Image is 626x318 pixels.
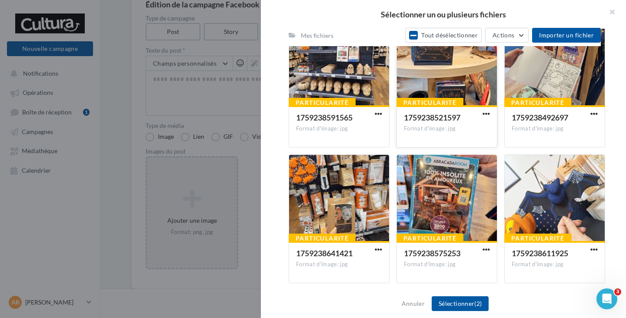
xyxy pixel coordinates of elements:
[404,248,460,258] span: 1759238575253
[398,298,428,309] button: Annuler
[296,261,382,268] div: Format d'image: jpg
[289,234,356,243] div: Particularité
[296,125,382,133] div: Format d'image: jpg
[301,31,333,40] div: Mes fichiers
[432,296,489,311] button: Sélectionner(2)
[405,28,482,43] button: Tout désélectionner
[289,98,356,107] div: Particularité
[532,28,601,43] button: Importer un fichier
[614,288,621,295] span: 3
[296,248,353,258] span: 1759238641421
[296,113,353,122] span: 1759238591565
[485,28,529,43] button: Actions
[404,125,490,133] div: Format d'image: jpg
[493,31,514,39] span: Actions
[275,10,612,18] h2: Sélectionner un ou plusieurs fichiers
[504,234,571,243] div: Particularité
[404,113,460,122] span: 1759238521597
[404,261,490,268] div: Format d'image: jpg
[396,234,463,243] div: Particularité
[512,248,568,258] span: 1759238611925
[396,98,463,107] div: Particularité
[512,261,598,268] div: Format d'image: jpg
[474,300,482,307] span: (2)
[539,31,594,39] span: Importer un fichier
[504,98,571,107] div: Particularité
[596,288,617,309] iframe: Intercom live chat
[512,125,598,133] div: Format d'image: jpg
[512,113,568,122] span: 1759238492697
